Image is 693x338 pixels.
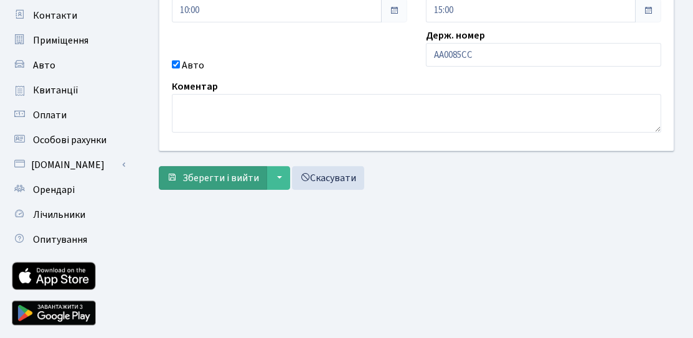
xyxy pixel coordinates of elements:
[33,233,87,246] span: Опитування
[182,171,259,185] span: Зберегти і вийти
[33,108,67,122] span: Оплати
[292,166,364,190] a: Скасувати
[6,3,131,28] a: Контакти
[159,166,267,190] button: Зберегти і вийти
[33,183,75,197] span: Орендарі
[6,78,131,103] a: Квитанції
[6,103,131,128] a: Оплати
[6,177,131,202] a: Орендарі
[426,28,485,43] label: Держ. номер
[172,79,218,94] label: Коментар
[33,34,88,47] span: Приміщення
[182,58,204,73] label: Авто
[6,153,131,177] a: [DOMAIN_NAME]
[6,53,131,78] a: Авто
[426,43,661,67] input: AA0001AA
[33,208,85,222] span: Лічильники
[33,133,106,147] span: Особові рахунки
[6,128,131,153] a: Особові рахунки
[6,227,131,252] a: Опитування
[33,9,77,22] span: Контакти
[33,83,78,97] span: Квитанції
[33,59,55,72] span: Авто
[6,202,131,227] a: Лічильники
[6,28,131,53] a: Приміщення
